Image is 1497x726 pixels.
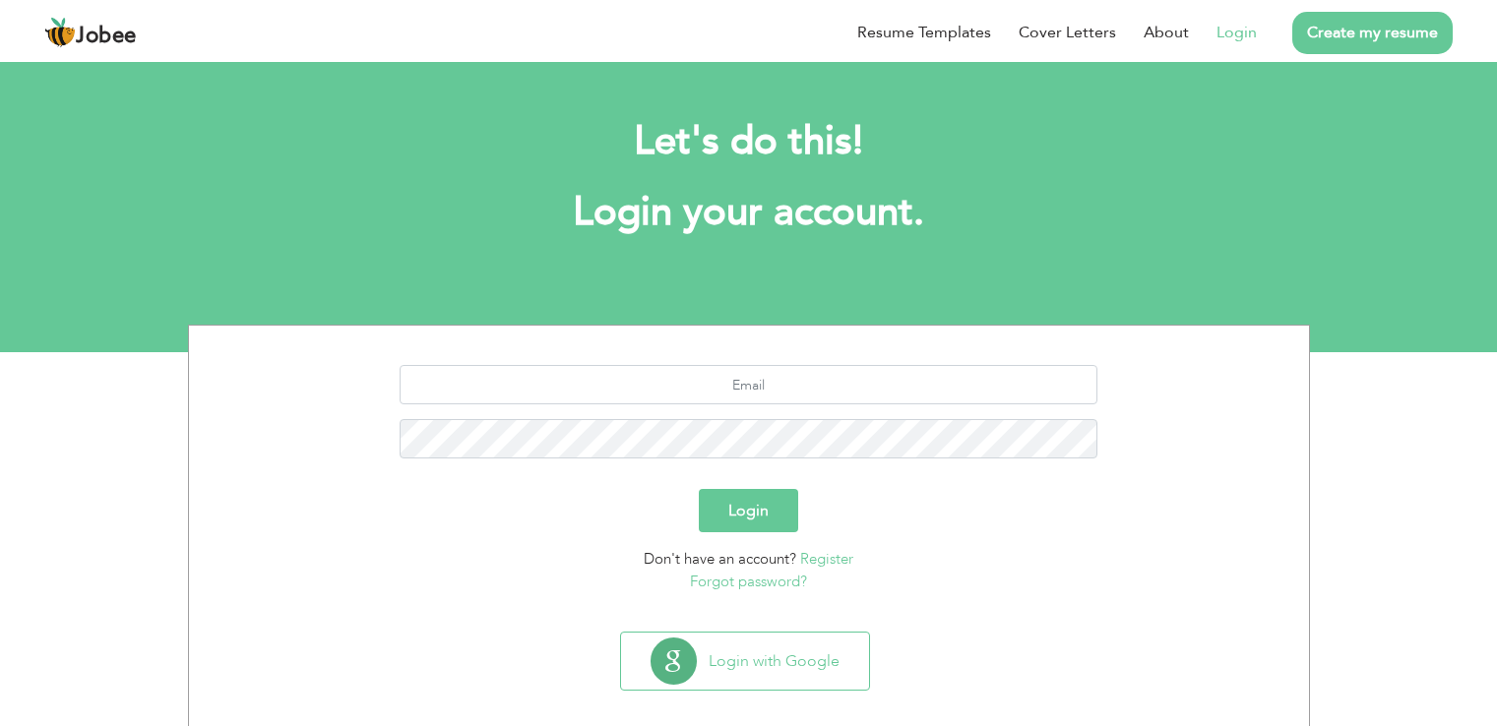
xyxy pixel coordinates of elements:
a: Forgot password? [690,572,807,591]
a: Jobee [44,17,137,48]
input: Email [400,365,1097,404]
a: Resume Templates [857,21,991,44]
h2: Let's do this! [218,116,1280,167]
span: Don't have an account? [644,549,796,569]
a: Register [800,549,853,569]
a: Cover Letters [1019,21,1116,44]
a: About [1144,21,1189,44]
span: Jobee [76,26,137,47]
button: Login [699,489,798,532]
h1: Login your account. [218,187,1280,238]
a: Login [1216,21,1257,44]
a: Create my resume [1292,12,1453,54]
button: Login with Google [621,633,869,690]
img: jobee.io [44,17,76,48]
